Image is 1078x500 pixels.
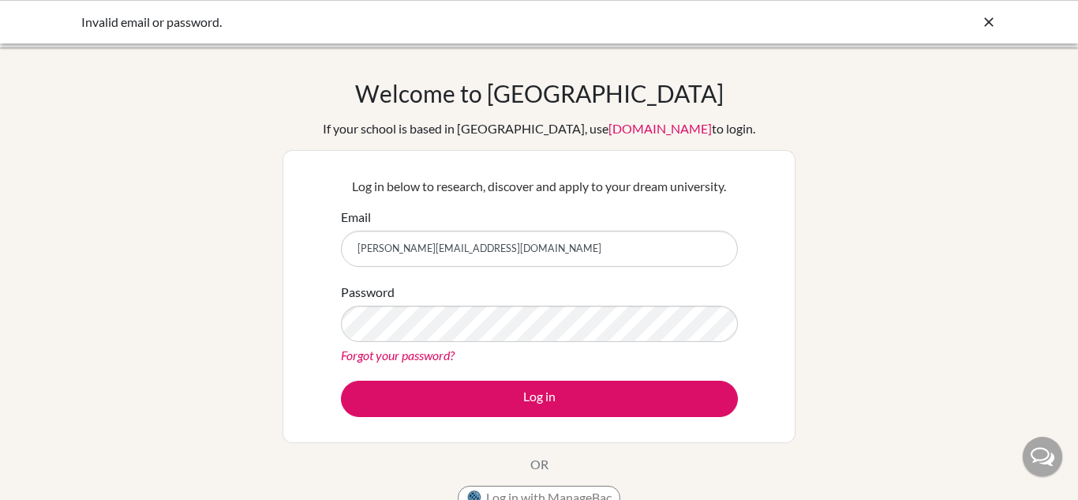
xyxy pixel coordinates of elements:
[341,381,738,417] button: Log in
[81,13,760,32] div: Invalid email or password.
[341,208,371,227] label: Email
[355,79,724,107] h1: Welcome to [GEOGRAPHIC_DATA]
[341,283,395,302] label: Password
[323,119,755,138] div: If your school is based in [GEOGRAPHIC_DATA], use to login.
[341,177,738,196] p: Log in below to research, discover and apply to your dream university.
[608,121,712,136] a: [DOMAIN_NAME]
[530,455,548,474] p: OR
[341,348,455,363] a: Forgot your password?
